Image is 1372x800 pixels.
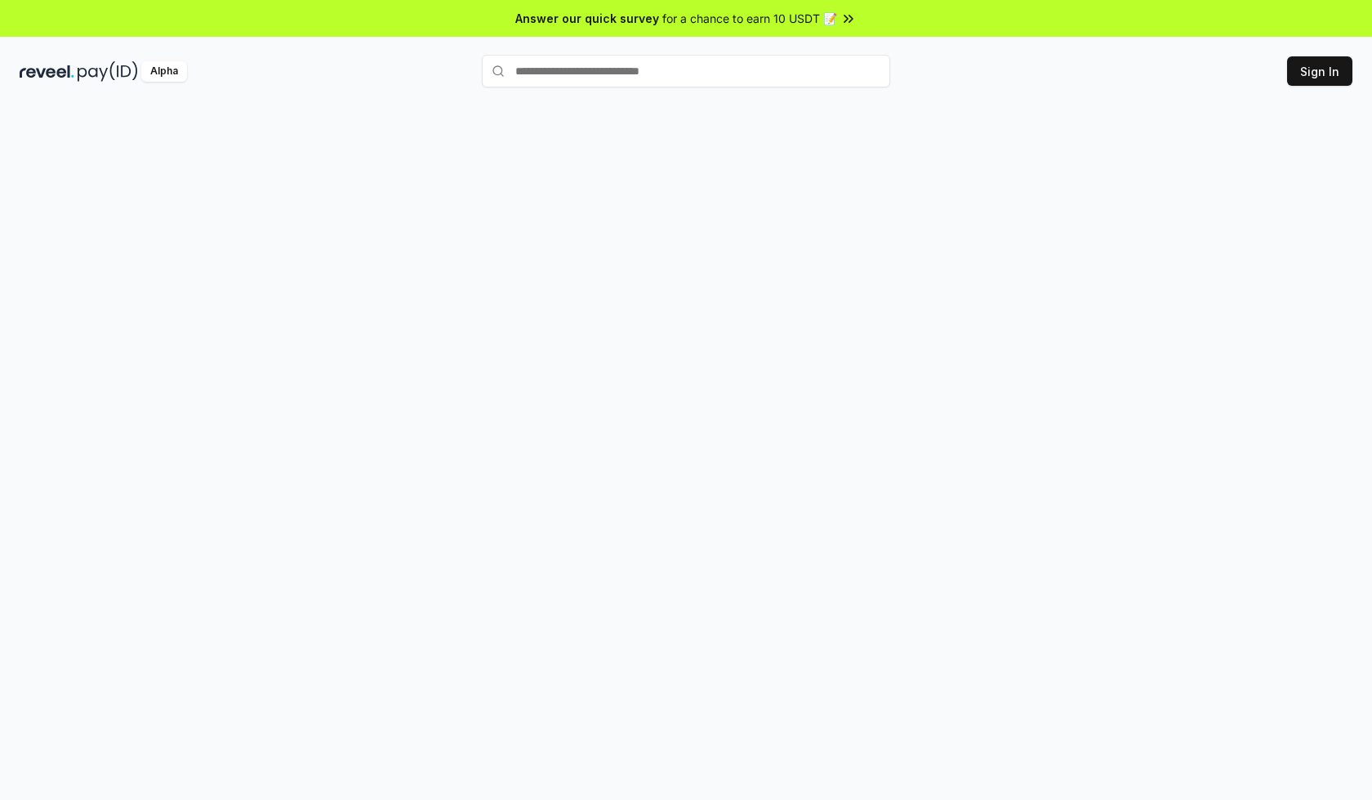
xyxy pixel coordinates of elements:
[515,10,659,27] span: Answer our quick survey
[20,61,74,82] img: reveel_dark
[78,61,138,82] img: pay_id
[1287,56,1352,86] button: Sign In
[662,10,837,27] span: for a chance to earn 10 USDT 📝
[141,61,187,82] div: Alpha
